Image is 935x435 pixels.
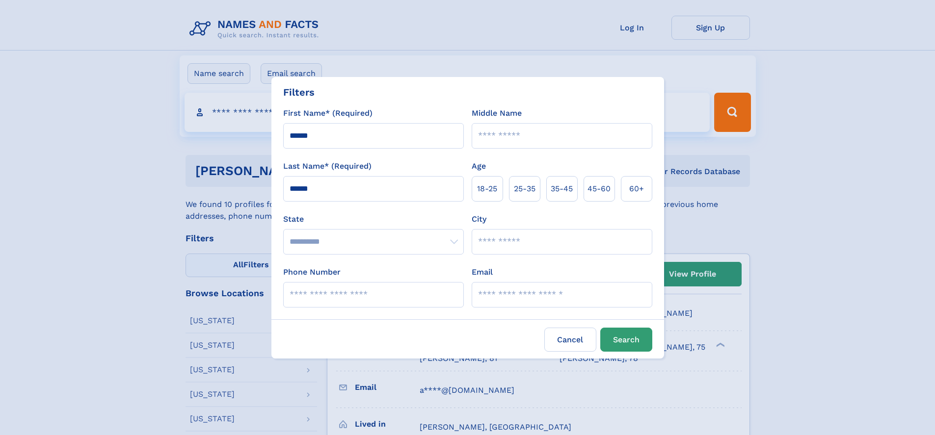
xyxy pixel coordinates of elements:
label: Email [472,266,493,278]
span: 45‑60 [588,183,611,195]
span: 60+ [629,183,644,195]
label: Phone Number [283,266,341,278]
label: City [472,213,486,225]
span: 18‑25 [477,183,497,195]
label: State [283,213,464,225]
div: Filters [283,85,315,100]
span: 35‑45 [551,183,573,195]
label: Middle Name [472,107,522,119]
span: 25‑35 [514,183,535,195]
label: First Name* (Required) [283,107,373,119]
button: Search [600,328,652,352]
label: Last Name* (Required) [283,160,372,172]
label: Age [472,160,486,172]
label: Cancel [544,328,596,352]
